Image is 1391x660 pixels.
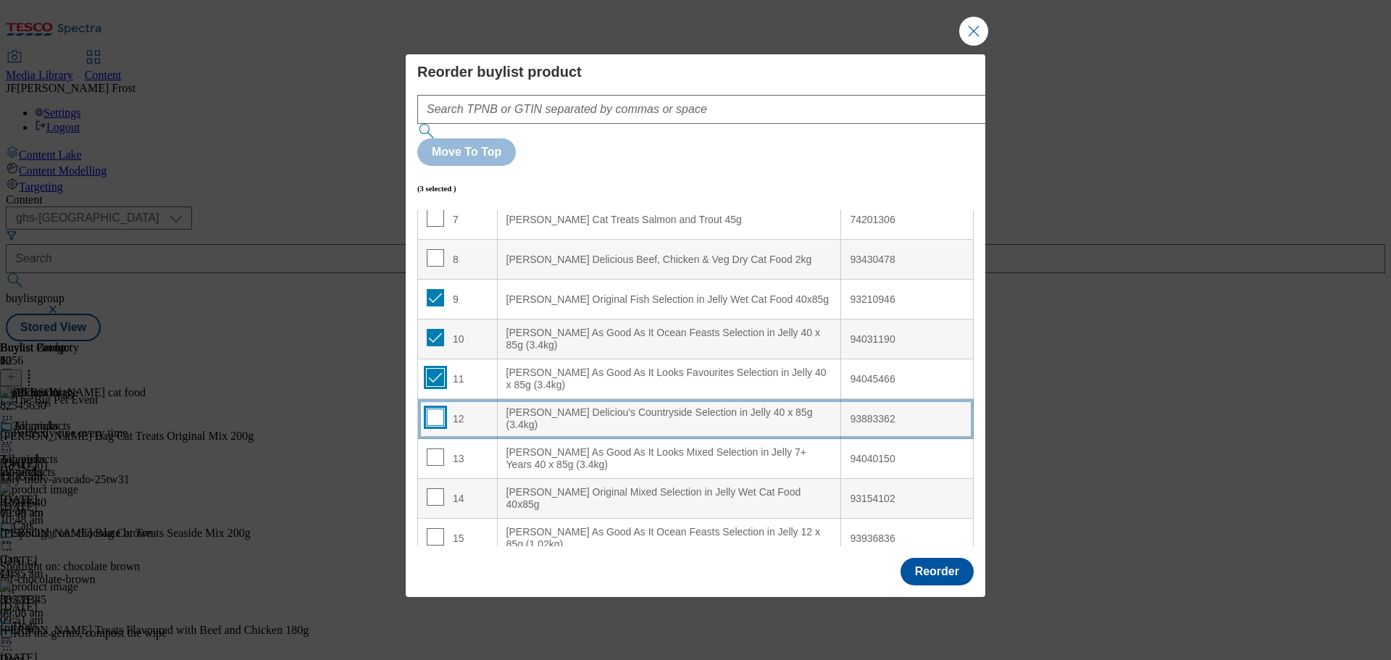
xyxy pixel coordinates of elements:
[506,486,832,511] div: [PERSON_NAME] Original Mixed Selection in Jelly Wet Cat Food 40x85g
[850,373,964,386] div: 94045466
[427,369,488,390] div: 11
[427,329,488,350] div: 10
[506,526,832,551] div: [PERSON_NAME] As Good As It Ocean Feasts Selection in Jelly 12 x 85g (1.02kg)
[506,367,832,392] div: [PERSON_NAME] As Good As It Looks Favourites Selection in Jelly 40 x 85g (3.4kg)
[427,409,488,430] div: 12
[506,293,832,306] div: [PERSON_NAME] Original Fish Selection in Jelly Wet Cat Food 40x85g
[506,214,832,227] div: [PERSON_NAME] Cat Treats Salmon and Trout 45g
[427,448,488,469] div: 13
[959,17,988,46] button: Close Modal
[850,214,964,227] div: 74201306
[406,54,985,598] div: Modal
[417,184,456,193] h6: (3 selected )
[417,95,1029,124] input: Search TPNB or GTIN separated by commas or space
[427,528,488,549] div: 15
[850,254,964,267] div: 93430478
[427,488,488,509] div: 14
[427,289,488,310] div: 9
[506,446,832,472] div: [PERSON_NAME] As Good As It Looks Mixed Selection in Jelly 7+ Years 40 x 85g (3.4kg)
[850,532,964,546] div: 93936836
[506,327,832,352] div: [PERSON_NAME] As Good As It Ocean Feasts Selection in Jelly 40 x 85g (3.4kg)
[850,333,964,346] div: 94031190
[427,249,488,270] div: 8
[850,293,964,306] div: 93210946
[850,413,964,426] div: 93883362
[427,209,488,230] div: 7
[506,406,832,432] div: [PERSON_NAME] Deliciou's Countryside Selection in Jelly 40 x 85g (3.4kg)
[417,63,974,80] h4: Reorder buylist product
[901,558,974,585] button: Reorder
[417,138,516,166] button: Move To Top
[506,254,832,267] div: [PERSON_NAME] Delicious Beef, Chicken & Veg Dry Cat Food 2kg
[850,453,964,466] div: 94040150
[850,493,964,506] div: 93154102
